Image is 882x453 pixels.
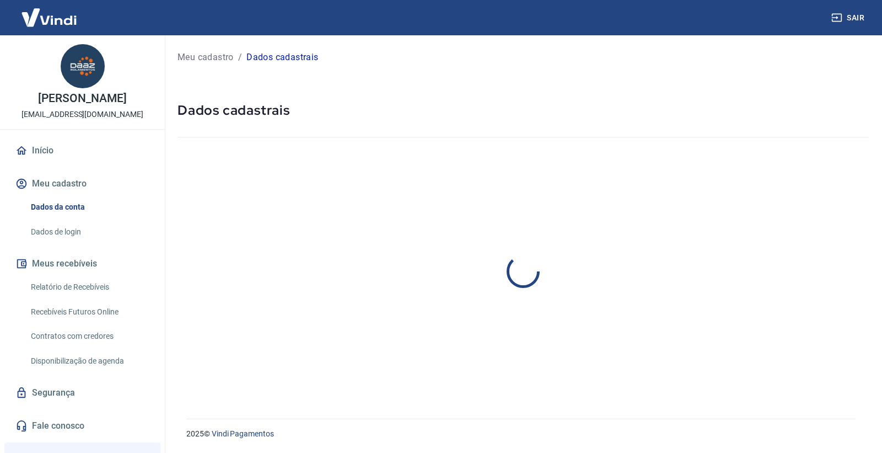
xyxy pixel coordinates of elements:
p: [EMAIL_ADDRESS][DOMAIN_NAME] [21,109,143,120]
p: / [238,51,242,64]
button: Sair [829,8,869,28]
a: Dados da conta [26,196,152,218]
a: Meu cadastro [178,51,234,64]
button: Meus recebíveis [13,252,152,276]
a: Fale conosco [13,414,152,438]
h5: Dados cadastrais [178,102,869,119]
p: 2025 © [186,428,856,440]
p: Dados cadastrais [246,51,318,64]
a: Dados de login [26,221,152,243]
button: Meu cadastro [13,172,152,196]
a: Recebíveis Futuros Online [26,301,152,323]
img: Vindi [13,1,85,34]
a: Início [13,138,152,163]
a: Disponibilização de agenda [26,350,152,372]
a: Relatório de Recebíveis [26,276,152,299]
a: Vindi Pagamentos [212,429,274,438]
img: 0db8e0c4-2ab7-4be5-88e6-597d13481b44.jpeg [61,44,105,88]
a: Segurança [13,381,152,405]
p: [PERSON_NAME] [38,93,126,104]
a: Contratos com credores [26,325,152,348]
